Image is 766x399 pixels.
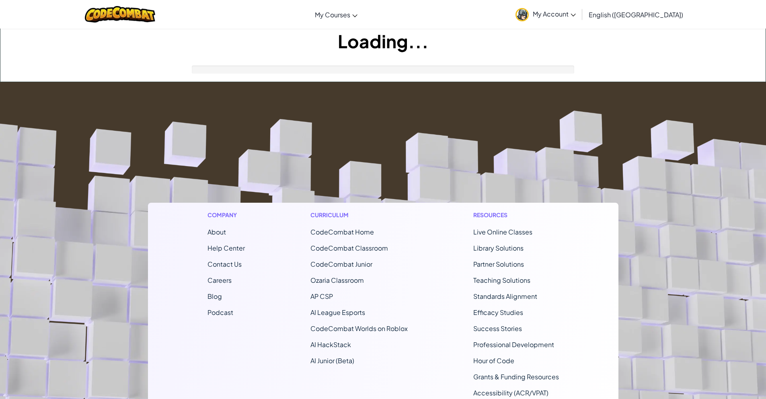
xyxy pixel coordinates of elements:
a: Podcast [207,308,233,317]
a: Library Solutions [473,244,524,252]
a: Blog [207,292,222,300]
a: My Courses [311,4,361,25]
a: Accessibility (ACR/VPAT) [473,389,548,397]
a: AI League Esports [310,308,365,317]
img: CodeCombat logo [85,6,155,23]
span: My Account [533,10,576,18]
h1: Curriculum [310,211,408,219]
h1: Resources [473,211,559,219]
a: AI Junior (Beta) [310,356,354,365]
a: Partner Solutions [473,260,524,268]
a: Success Stories [473,324,522,333]
a: AI HackStack [310,340,351,349]
h1: Company [207,211,245,219]
a: Professional Development [473,340,554,349]
span: CodeCombat Home [310,228,374,236]
a: Ozaria Classroom [310,276,364,284]
a: Help Center [207,244,245,252]
a: English ([GEOGRAPHIC_DATA]) [585,4,687,25]
a: AP CSP [310,292,333,300]
a: Standards Alignment [473,292,537,300]
span: English ([GEOGRAPHIC_DATA]) [589,10,683,19]
span: My Courses [315,10,350,19]
a: Hour of Code [473,356,514,365]
a: Teaching Solutions [473,276,530,284]
span: Contact Us [207,260,242,268]
a: Efficacy Studies [473,308,523,317]
a: My Account [511,2,580,27]
h1: Loading... [0,29,766,53]
a: Live Online Classes [473,228,532,236]
a: CodeCombat Junior [310,260,372,268]
a: About [207,228,226,236]
img: avatar [515,8,529,21]
a: CodeCombat Worlds on Roblox [310,324,408,333]
a: CodeCombat Classroom [310,244,388,252]
a: Grants & Funding Resources [473,372,559,381]
a: Careers [207,276,232,284]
